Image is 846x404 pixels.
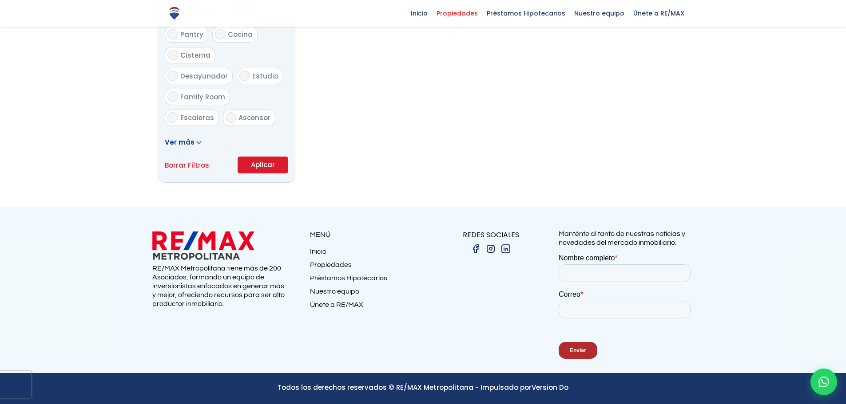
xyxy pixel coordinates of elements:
input: Cisterna [167,50,178,60]
input: Pantry [167,29,178,39]
input: Cocina [215,29,226,39]
img: linkedin.png [500,243,511,254]
span: Cisterna [180,51,211,60]
span: Propiedades [432,7,482,20]
span: Family Room [180,92,225,102]
input: Ascensor [226,112,236,123]
p: RE/MAX Metropolitana tiene más de 200 Asociados, formando un equipo de inversionistas enfocados e... [152,264,288,308]
span: Inicio [406,7,432,20]
input: Family Room [167,91,178,102]
p: Todos los derechos reservados © RE/MAX Metropolitana - Impulsado por [152,382,694,393]
a: Borrar Filtros [165,160,209,171]
input: Estudio [239,71,250,81]
p: Manténte al tanto de nuestras noticias y novedades del mercado inmobiliario. [559,229,694,247]
img: remax metropolitana logo [152,229,254,262]
input: Escaleras [167,112,178,123]
input: Desayunador [167,71,178,81]
span: Estudio [252,71,278,81]
p: MENÚ [310,229,423,240]
a: Nuestro equipo [310,287,423,300]
a: Ver más [165,137,202,147]
img: Logo de REMAX [167,6,182,21]
p: REDES SOCIALES [423,229,559,240]
img: instagram.png [485,243,496,254]
button: Aplicar [238,157,288,173]
iframe: Form 0 [559,254,694,366]
span: Cocina [228,30,253,39]
a: Inicio [310,247,423,260]
span: Ascensor [238,113,270,122]
img: facebook.png [470,243,481,254]
span: Préstamos Hipotecarios [482,7,570,20]
span: Pantry [180,30,203,39]
a: Propiedades [310,260,423,274]
span: Desayunador [180,71,228,81]
span: Ver más [165,137,195,147]
a: Version Do [532,383,568,392]
span: Únete a RE/MAX [629,7,689,20]
a: Préstamos Hipotecarios [310,274,423,287]
span: Nuestro equipo [570,7,629,20]
a: Únete a RE/MAX [310,300,423,314]
span: Escaleras [180,113,214,122]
